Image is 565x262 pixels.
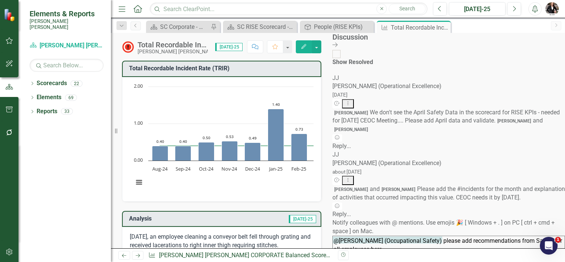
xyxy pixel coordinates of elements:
span: [DATE]-25 [289,215,316,223]
h3: Total Recordable Incident Rate (TRIR)​ [129,65,317,72]
path: Oct-24, 0.5. YTD TRIR. [199,142,214,161]
text: 0.40 [179,139,187,144]
small: about [DATE] [332,169,362,175]
text: Sep-24 [176,165,191,172]
div: Chart. Highcharts interactive chart. [130,83,314,194]
path: Sep-24, 0.4. YTD TRIR. [175,146,191,161]
span: [DATE]-25 [215,43,243,51]
button: View chart menu, Chart [134,177,144,187]
div: » » [148,251,332,260]
span: [PERSON_NAME] [495,118,533,124]
div: 69 [65,94,77,101]
span: [PERSON_NAME] [332,126,370,133]
text: 0.40 [156,139,164,144]
div: Show Resolved [332,58,373,67]
span: and Please add the #incidents for the month and explanation of activities that occurred impacting... [332,185,565,201]
div: People (RISE KPIs) [314,22,372,31]
path: Aug-24, 0.4. YTD TRIR. [152,146,168,161]
text: 0.50 [203,135,210,140]
iframe: Intercom live chat [540,237,558,255]
div: [PERSON_NAME] [PERSON_NAME] CORPORATE Balanced Scorecard [138,49,208,54]
span: Search [399,6,415,11]
span: 1 [555,237,561,243]
a: SC Corporate - Welcome to ClearPoint [148,22,209,31]
a: SC RISE Scorecard - Welcome to ClearPoint [225,22,295,31]
div: 22 [71,80,82,87]
text: Dec-24 [245,165,260,172]
textarea: @[PERSON_NAME] (Occupational Safety) please add recommendations from Safety for all employees here. [332,236,565,253]
div: [PERSON_NAME] (Operational Excellence) [332,159,565,168]
small: [DATE] [332,92,348,98]
a: People (RISE KPIs) [302,22,372,31]
span: Elements & Reports [30,9,104,18]
div: [PERSON_NAME] (Operational Excellence) [332,82,565,91]
text: 1.00 [134,120,143,126]
img: Above MAX Target [122,41,134,53]
a: [PERSON_NAME] [PERSON_NAME] CORPORATE Balanced Scorecard [159,252,338,259]
div: Reply... [332,142,565,151]
path: Nov-24, 0.53. YTD TRIR. [222,141,238,161]
button: Search [389,4,426,14]
div: Discussion [332,33,561,41]
p: [DATE], an employee cleaning a conveyor belt fell through grating and received lacerations to rig... [130,233,314,250]
text: 0.53 [226,134,234,139]
img: Julie Jordan [545,2,559,16]
text: Nov-24 [221,165,237,172]
a: [PERSON_NAME] [PERSON_NAME] CORPORATE Balanced Scorecard [30,41,104,50]
input: Search ClearPoint... [150,3,427,16]
span: [PERSON_NAME] [380,186,417,193]
text: 1.40 [272,102,280,107]
text: 0.73 [295,127,303,132]
div: SC Corporate - Welcome to ClearPoint [160,22,209,31]
text: 0.49 [249,135,257,141]
text: 2.00 [134,83,143,89]
text: Feb-25 [291,165,306,172]
div: Reply... [332,210,565,219]
div: JJ [332,151,565,159]
path: Jan-25, 1.4. YTD TRIR. [268,109,284,161]
div: SC RISE Scorecard - Welcome to ClearPoint [237,22,295,31]
a: Elements [37,93,61,102]
div: Total Recordable Incident Rate (TRIR) [391,23,449,32]
div: [DATE]-25 [451,5,503,14]
h3: Analysis [129,215,213,222]
span: [PERSON_NAME] [332,186,370,193]
text: Oct-24 [199,165,214,172]
path: Feb-25, 0.73. YTD TRIR. [291,134,307,161]
text: Jan-25 [268,165,282,172]
div: JJ [332,74,565,83]
text: 0.00 [134,157,143,163]
svg: Interactive chart [130,83,430,194]
small: [PERSON_NAME] [PERSON_NAME] [30,18,104,30]
button: [DATE]-25 [449,2,505,16]
div: Total Recordable Incident Rate (TRIR) [138,41,208,49]
path: Dec-24, 0.49. YTD TRIR. [245,142,261,161]
span: We don't see the April Safety Data in the scorecard for RISE KPIs - needed for [DATE] CEOC Meetin... [332,109,560,133]
a: Scorecards [37,79,67,88]
span: Notify colleagues with @ mentions. Use emojis 🎉 [ Windows + . ] on PC [ ctrl + cmd + space ] on Mac. [332,219,555,235]
input: Search Below... [30,59,104,72]
span: [PERSON_NAME] [332,110,370,116]
img: ClearPoint Strategy [4,9,17,21]
text: Aug-24 [152,165,168,172]
a: Reports [37,107,57,116]
div: 33 [61,108,73,115]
